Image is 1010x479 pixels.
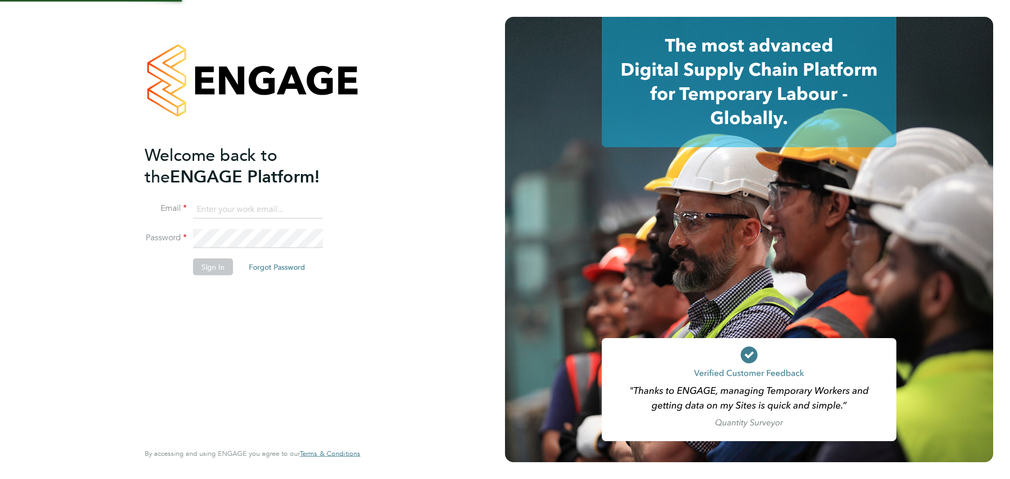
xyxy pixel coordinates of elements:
button: Sign In [193,259,233,276]
a: Terms & Conditions [300,450,360,458]
span: By accessing and using ENGAGE you agree to our [145,449,360,458]
span: Welcome back to the [145,145,277,187]
button: Forgot Password [240,259,314,276]
span: Terms & Conditions [300,449,360,458]
h2: ENGAGE Platform! [145,144,350,187]
label: Password [145,232,187,243]
input: Enter your work email... [193,200,323,219]
label: Email [145,203,187,214]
